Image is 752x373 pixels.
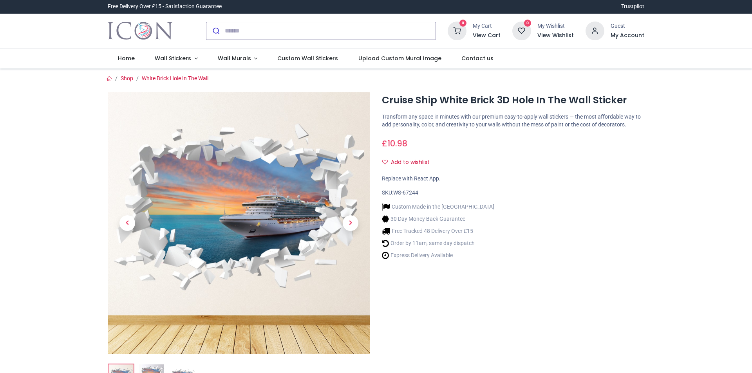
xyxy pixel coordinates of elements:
[108,20,172,42] a: Logo of Icon Wall Stickers
[524,20,531,27] sup: 0
[387,138,407,149] span: 10.98
[382,189,644,197] div: SKU:
[382,239,494,247] li: Order by 11am, same day dispatch
[537,22,574,30] div: My Wishlist
[108,131,147,315] a: Previous
[448,27,466,33] a: 0
[119,215,135,231] span: Previous
[382,251,494,259] li: Express Delivery Available
[155,54,191,62] span: Wall Stickers
[473,22,501,30] div: My Cart
[382,215,494,223] li: 30 Day Money Back Guarantee
[331,131,370,315] a: Next
[512,27,531,33] a: 0
[358,54,441,62] span: Upload Custom Mural Image
[343,215,358,231] span: Next
[118,54,135,62] span: Home
[611,32,644,40] a: My Account
[218,54,251,62] span: Wall Murals
[208,49,268,69] a: Wall Murals
[382,156,436,169] button: Add to wishlistAdd to wishlist
[621,3,644,11] a: Trustpilot
[382,203,494,211] li: Custom Made in the [GEOGRAPHIC_DATA]
[537,32,574,40] a: View Wishlist
[108,92,370,354] img: Cruise Ship White Brick 3D Hole In The Wall Sticker
[142,75,208,81] a: White Brick Hole In The Wall
[611,22,644,30] div: Guest
[382,138,407,149] span: £
[473,32,501,40] a: View Cart
[382,113,644,128] p: Transform any space in minutes with our premium easy-to-apply wall stickers — the most affordable...
[382,94,644,107] h1: Cruise Ship White Brick 3D Hole In The Wall Sticker
[277,54,338,62] span: Custom Wall Stickers
[382,175,644,183] div: Replace with React App.
[382,227,494,235] li: Free Tracked 48 Delivery Over £15
[145,49,208,69] a: Wall Stickers
[461,54,493,62] span: Contact us
[108,3,222,11] div: Free Delivery Over £15 - Satisfaction Guarantee
[459,20,467,27] sup: 0
[108,20,172,42] img: Icon Wall Stickers
[121,75,133,81] a: Shop
[382,159,388,165] i: Add to wishlist
[206,22,225,40] button: Submit
[393,189,418,196] span: WS-67244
